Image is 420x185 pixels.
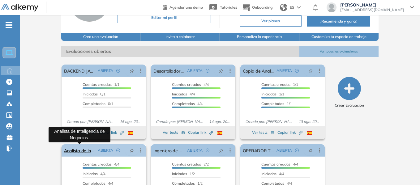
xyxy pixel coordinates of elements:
[83,101,105,106] span: Completados
[297,6,301,9] img: arrow
[1,4,38,12] img: Logo
[307,131,312,135] img: ESP
[295,149,299,152] span: check-circle
[118,12,211,23] button: Editar mi perfil
[187,68,203,74] span: ABIERTA
[153,119,207,124] span: Creado por: [PERSON_NAME]
[217,131,222,135] img: ESP
[276,68,292,74] span: ABIERTA
[307,16,370,27] button: ¡Recomienda y gana!
[261,101,284,106] span: Completados
[99,130,124,135] span: Copiar link
[296,119,322,124] span: 13 ago. 2025
[261,82,290,87] span: Cuentas creadas
[153,144,185,157] a: Ingeniero de Datos Azure
[163,129,185,136] button: Ver tests
[83,171,98,176] span: Iniciadas
[389,155,420,185] iframe: Chat Widget
[214,66,228,76] button: pushpin
[261,171,276,176] span: Iniciadas
[220,5,237,10] span: Tutoriales
[172,162,209,166] span: 2/2
[243,65,274,77] a: Copia de Analista de Inteligencia de Negocios.
[64,119,117,124] span: Creado por: [PERSON_NAME]
[61,46,299,57] span: Evaluaciones abiertas
[83,162,112,166] span: Cuentas creadas
[83,101,113,106] span: 0/1
[6,24,12,26] i: -
[206,149,209,152] span: check-circle
[125,145,139,155] button: pushpin
[219,148,223,153] span: pushpin
[299,46,379,57] button: Ver todas las evaluaciones
[335,77,364,108] button: Crear Evaluación
[49,127,110,142] div: Analista de Inteligencia de Negocios.
[172,162,201,166] span: Cuentas creadas
[277,130,302,135] span: Copiar link
[64,65,95,77] a: BACKEND JAVA - CLOUD
[169,5,203,10] span: Agendar una demo
[340,2,404,7] span: [PERSON_NAME]
[83,162,119,166] span: 4/4
[64,144,95,157] a: Analista de Inteligencia de Negocios.
[214,145,228,155] button: pushpin
[98,148,113,153] span: ABIERTA
[117,119,144,124] span: 15 ago. 2025
[172,92,195,96] span: 4/4
[252,129,274,136] button: Ver tests
[261,92,284,96] span: 1/1
[304,145,317,155] button: pushpin
[242,1,272,14] button: Onboarding
[240,15,302,27] button: Ver planes
[219,68,223,73] span: pushpin
[140,33,220,41] button: Invita a colaborar
[261,101,292,106] span: 1/1
[130,68,134,73] span: pushpin
[261,162,298,166] span: 4/4
[83,92,98,96] span: Iniciadas
[243,119,296,124] span: Creado por: [PERSON_NAME]
[98,68,113,74] span: ABIERTA
[299,33,379,41] button: Customiza tu espacio de trabajo
[61,33,141,41] button: Crea una evaluación
[130,148,134,153] span: pushpin
[153,65,185,77] a: Desarrollador Java
[277,129,302,136] button: Copiar link
[308,68,313,73] span: pushpin
[188,129,213,136] button: Copiar link
[116,69,120,73] span: check-circle
[125,66,139,76] button: pushpin
[116,149,120,152] span: check-circle
[99,129,124,136] button: Copiar link
[261,82,298,87] span: 1/1
[83,92,105,96] span: 0/1
[83,82,119,87] span: 1/1
[280,4,287,11] img: world
[252,5,272,10] span: Onboarding
[389,155,420,185] div: Widget de chat
[207,119,233,124] span: 14 ago. 2025
[172,101,203,106] span: 4/4
[187,148,203,153] span: ABIERTA
[172,171,187,176] span: Iniciadas
[308,148,313,153] span: pushpin
[261,171,284,176] span: 4/4
[335,103,364,108] span: Crear Evaluación
[243,144,274,157] a: OPERADOR TÉCNICO
[290,5,294,10] span: ES
[340,7,404,12] span: [EMAIL_ADDRESS][DOMAIN_NAME]
[261,162,290,166] span: Cuentas creadas
[206,69,209,73] span: check-circle
[172,101,195,106] span: Completados
[172,82,201,87] span: Cuentas creadas
[172,82,209,87] span: 4/4
[304,66,317,76] button: pushpin
[188,130,213,135] span: Copiar link
[276,148,292,153] span: ABIERTA
[220,33,299,41] button: Personaliza la experiencia
[295,69,299,73] span: check-circle
[172,92,187,96] span: Iniciadas
[128,131,133,135] img: ESP
[172,171,195,176] span: 1/2
[83,171,105,176] span: 4/4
